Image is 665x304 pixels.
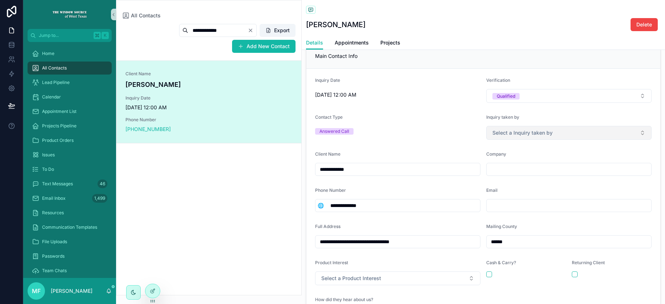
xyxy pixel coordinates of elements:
[125,126,171,133] a: [PHONE_NUMBER]
[248,28,256,33] button: Clear
[315,91,480,98] span: [DATE] 12:00 AM
[306,36,323,50] a: Details
[117,61,301,143] a: Client Name[PERSON_NAME]Inquiry Date[DATE] 12:00 AMPhone Number[PHONE_NUMBER]
[486,126,652,140] button: Select Button
[335,36,369,51] a: Appointments
[306,20,365,30] h1: [PERSON_NAME]
[28,105,112,118] a: Appointment List
[28,134,112,147] a: Product Orders
[486,187,497,193] span: Email
[486,114,519,120] span: Inquiry taken by
[125,71,293,77] span: Client Name
[28,76,112,89] a: Lead Pipeline
[28,148,112,161] a: Issues
[28,119,112,132] a: Projects Pipeline
[315,271,480,285] button: Select Button
[23,42,116,278] div: scrollable content
[39,33,91,38] span: Jump to...
[492,129,553,136] span: Select a Inquiry taken by
[42,253,65,259] span: Passwords
[125,95,293,101] span: Inquiry Date
[42,166,54,172] span: To Do
[321,275,381,282] span: Select a Product Interest
[636,21,652,28] span: Delete
[131,12,161,19] span: All Contacts
[32,287,41,295] span: MF
[315,297,373,302] span: How did they hear about us?
[486,260,516,265] span: Cash & Carry?
[28,163,112,176] a: To Do
[572,260,605,265] span: Returning Client
[125,117,205,123] span: Phone Number
[122,12,161,19] a: All Contacts
[42,210,64,216] span: Resources
[315,224,340,229] span: Full Address
[232,40,296,53] button: Add New Contact
[306,39,323,46] span: Details
[28,90,112,104] a: Calendar
[42,138,74,143] span: Product Orders
[42,123,77,129] span: Projects Pipeline
[52,9,87,20] img: App logo
[260,24,296,37] button: Export
[42,181,73,187] span: Text Messages
[42,239,67,245] span: File Uploads
[28,47,112,60] a: Home
[28,206,112,219] a: Resources
[98,180,107,188] div: 46
[315,114,343,120] span: Contact Type
[28,62,112,75] a: All Contacts
[631,18,658,31] button: Delete
[92,194,107,203] div: 1,499
[315,187,346,193] span: Phone Number
[486,77,510,83] span: Verification
[315,260,348,265] span: Product Interest
[42,224,97,230] span: Communication Templates
[315,199,326,212] button: Select Button
[486,151,506,157] span: Company
[28,235,112,248] a: File Uploads
[380,36,400,51] a: Projects
[315,53,358,59] span: Main Contact Info
[28,264,112,277] a: Team Chats
[315,151,340,157] span: Client Name
[318,202,324,209] span: 🌐
[335,39,369,46] span: Appointments
[28,192,112,205] a: Email Inbox1,499
[28,250,112,263] a: Passwords
[28,29,112,42] button: Jump to...K
[42,80,70,85] span: Lead Pipeline
[497,93,515,100] div: Qualified
[28,221,112,234] a: Communication Templates
[28,177,112,190] a: Text Messages46
[42,268,67,274] span: Team Chats
[102,33,108,38] span: K
[486,89,652,103] button: Select Button
[486,224,517,229] span: Mailing County
[380,39,400,46] span: Projects
[42,51,54,56] span: Home
[42,195,66,201] span: Email Inbox
[51,287,92,295] p: [PERSON_NAME]
[42,109,77,114] span: Appointment List
[42,94,61,100] span: Calendar
[319,128,349,135] div: Answered Call
[125,104,293,111] span: [DATE] 12:00 AM
[42,65,67,71] span: All Contacts
[315,77,340,83] span: Inquiry Date
[125,80,293,89] h4: [PERSON_NAME]
[42,152,55,158] span: Issues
